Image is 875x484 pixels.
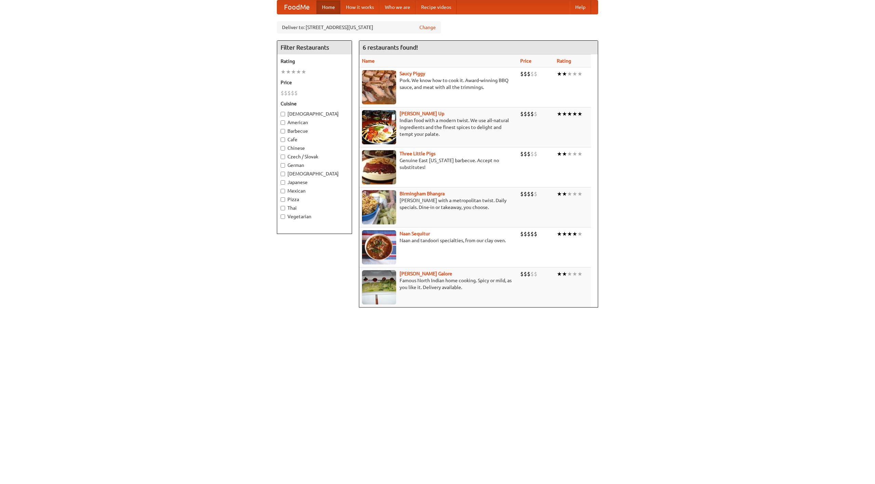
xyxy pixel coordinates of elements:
[527,70,530,78] li: $
[281,206,285,210] input: Thai
[520,150,524,158] li: $
[562,150,567,158] li: ★
[281,179,348,186] label: Japanese
[400,151,435,156] a: Three Little Pigs
[281,187,348,194] label: Mexican
[281,155,285,159] input: Czech / Slovak
[281,189,285,193] input: Mexican
[277,41,352,54] h4: Filter Restaurants
[400,71,425,76] a: Saucy Piggy
[400,111,444,116] a: [PERSON_NAME] Up
[281,119,348,126] label: American
[534,230,537,238] li: $
[527,150,530,158] li: $
[400,191,445,196] a: Birmingham Bhangra
[570,0,591,14] a: Help
[400,271,452,276] a: [PERSON_NAME] Galore
[291,89,294,97] li: $
[362,157,515,171] p: Genuine East [US_STATE] barbecue. Accept no substitutes!
[520,270,524,278] li: $
[527,230,530,238] li: $
[362,77,515,91] p: Pork. We know how to cook it. Award-winning BBQ sauce, and meat with all the trimmings.
[281,153,348,160] label: Czech / Slovak
[562,190,567,198] li: ★
[534,190,537,198] li: $
[557,58,571,64] a: Rating
[281,197,285,202] input: Pizza
[562,270,567,278] li: ★
[281,110,348,117] label: [DEMOGRAPHIC_DATA]
[562,110,567,118] li: ★
[363,44,418,51] ng-pluralize: 6 restaurants found!
[577,150,582,158] li: ★
[572,150,577,158] li: ★
[567,70,572,78] li: ★
[567,230,572,238] li: ★
[530,110,534,118] li: $
[362,270,396,304] img: currygalore.jpg
[527,110,530,118] li: $
[567,190,572,198] li: ★
[362,230,396,264] img: naansequitur.jpg
[281,112,285,116] input: [DEMOGRAPHIC_DATA]
[530,190,534,198] li: $
[281,213,348,220] label: Vegetarian
[281,89,284,97] li: $
[379,0,416,14] a: Who we are
[362,70,396,104] img: saucy.jpg
[281,145,348,152] label: Chinese
[362,58,375,64] a: Name
[520,230,524,238] li: $
[562,230,567,238] li: ★
[530,230,534,238] li: $
[416,0,457,14] a: Recipe videos
[281,172,285,176] input: [DEMOGRAPHIC_DATA]
[286,68,291,76] li: ★
[277,21,441,34] div: Deliver to: [STREET_ADDRESS][US_STATE]
[557,70,562,78] li: ★
[527,190,530,198] li: $
[400,231,430,236] a: Naan Sequitur
[281,138,285,142] input: Cafe
[524,230,527,238] li: $
[530,70,534,78] li: $
[296,68,301,76] li: ★
[287,89,291,97] li: $
[520,110,524,118] li: $
[567,270,572,278] li: ★
[577,110,582,118] li: ★
[572,270,577,278] li: ★
[534,150,537,158] li: $
[557,190,562,198] li: ★
[291,68,296,76] li: ★
[577,190,582,198] li: ★
[577,230,582,238] li: ★
[567,150,572,158] li: ★
[577,270,582,278] li: ★
[572,190,577,198] li: ★
[281,100,348,107] h5: Cuisine
[301,68,306,76] li: ★
[562,70,567,78] li: ★
[520,70,524,78] li: $
[524,270,527,278] li: $
[362,190,396,224] img: bhangra.jpg
[362,277,515,291] p: Famous North Indian home cooking. Spicy or mild, as you like it. Delivery available.
[281,79,348,86] h5: Price
[557,230,562,238] li: ★
[419,24,436,31] a: Change
[572,110,577,118] li: ★
[534,270,537,278] li: $
[524,70,527,78] li: $
[362,117,515,138] p: Indian food with a modern twist. We use all-natural ingredients and the finest spices to delight ...
[527,270,530,278] li: $
[281,128,348,134] label: Barbecue
[362,237,515,244] p: Naan and tandoori specialties, from our clay oven.
[281,129,285,133] input: Barbecue
[281,68,286,76] li: ★
[281,205,348,211] label: Thai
